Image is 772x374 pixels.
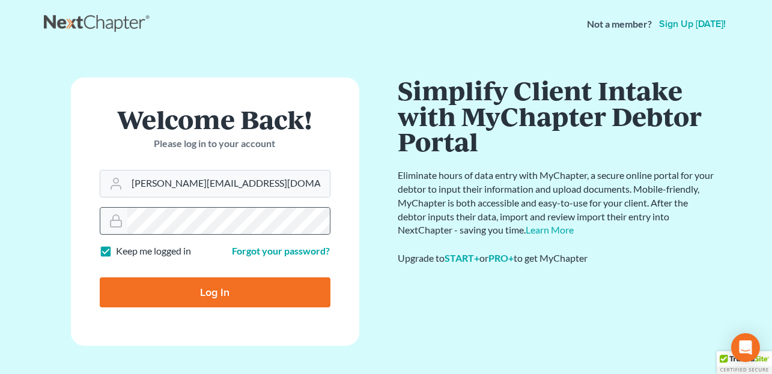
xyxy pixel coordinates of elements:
strong: Not a member? [588,17,652,31]
a: Sign up [DATE]! [657,19,729,29]
h1: Simplify Client Intake with MyChapter Debtor Portal [398,77,717,154]
p: Eliminate hours of data entry with MyChapter, a secure online portal for your debtor to input the... [398,169,717,237]
div: Open Intercom Messenger [731,333,760,362]
p: Please log in to your account [100,137,330,151]
input: Log In [100,277,330,307]
a: START+ [445,252,480,264]
a: Learn More [526,224,574,235]
label: Keep me logged in [117,244,192,258]
a: PRO+ [489,252,514,264]
div: TrustedSite Certified [717,351,772,374]
h1: Welcome Back! [100,106,330,132]
a: Forgot your password? [233,245,330,256]
input: Email Address [127,170,330,197]
div: Upgrade to or to get MyChapter [398,252,717,265]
